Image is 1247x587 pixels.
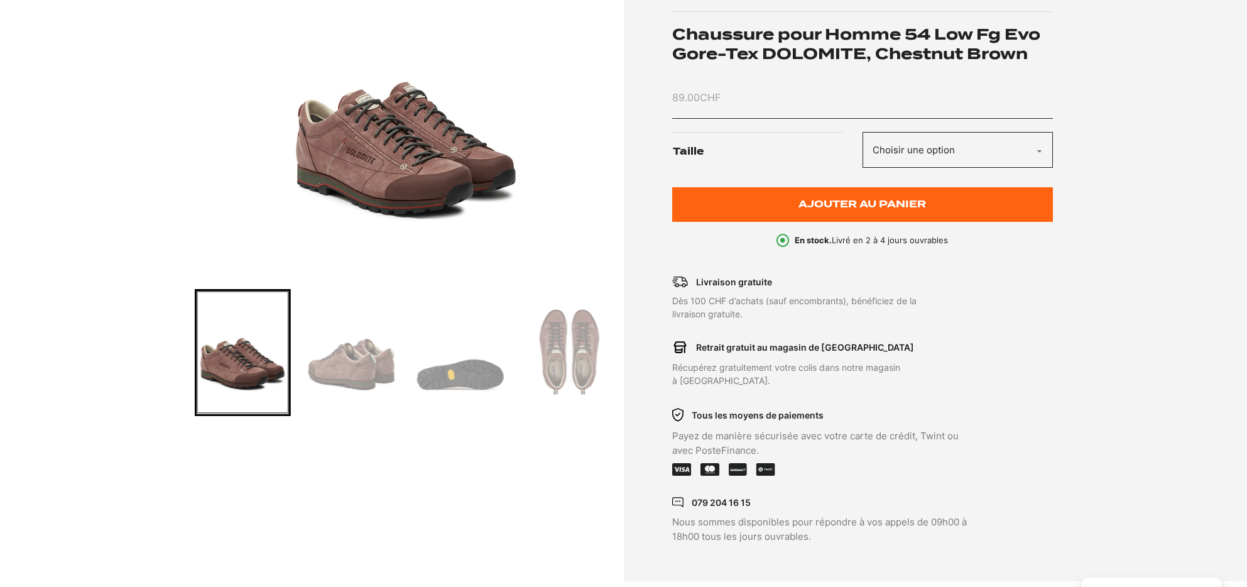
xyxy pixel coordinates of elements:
b: En stock. [795,235,832,245]
div: Go to slide 5 [521,289,617,416]
p: Retrait gratuit au magasin de [GEOGRAPHIC_DATA] [696,341,914,354]
h1: Chaussure pour Homme 54 Low Fg Evo Gore-Tex DOLOMITE, Chestnut Brown [672,25,1053,63]
p: Livraison gratuite [696,275,772,288]
p: Dès 100 CHF d’achats (sauf encombrants), bénéficiez de la livraison gratuite. [672,294,976,321]
div: Go to slide 3 [303,289,400,416]
p: Payez de manière sécurisée avec votre carte de crédit, Twint ou avec PosteFinance. [672,429,976,458]
p: Tous les moyens de paiements [692,409,824,422]
span: Ajouter au panier [798,199,926,210]
div: Go to slide 4 [412,289,508,416]
label: Taille [673,132,862,172]
p: 079 204 16 15 [692,496,751,509]
bdi: 89.00 [672,91,721,104]
p: Récupérez gratuitement votre colis dans notre magasin à [GEOGRAPHIC_DATA]. [672,361,976,387]
span: CHF [700,91,721,104]
p: Nous sommes disponibles pour répondre à vos appels de 09h00 à 18h00 tous les jours ouvrables. [672,515,976,544]
div: Go to slide 2 [195,289,291,416]
p: Livré en 2 à 4 jours ouvrables [795,234,948,247]
button: Ajouter au panier [672,187,1053,222]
